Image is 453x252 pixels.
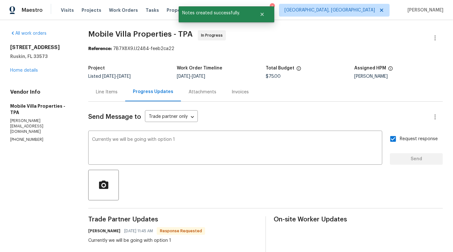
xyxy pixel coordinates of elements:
span: The total cost of line items that have been proposed by Opendoor. This sum includes line items th... [296,66,301,74]
h2: [STREET_ADDRESS] [10,44,73,51]
span: [DATE] [117,74,131,79]
span: Visits [61,7,74,13]
div: Progress Updates [133,89,173,95]
b: Reference: [88,47,112,51]
span: Maestro [22,7,43,13]
span: - [177,74,205,79]
div: Line Items [96,89,118,95]
span: Work Orders [109,7,138,13]
p: [PERSON_NAME][EMAIL_ADDRESS][DOMAIN_NAME] [10,118,73,134]
div: Attachments [189,89,216,95]
a: Home details [10,68,38,73]
span: Notes created successfully. [179,6,252,20]
h5: Ruskin, FL 33573 [10,53,73,60]
span: Projects [82,7,101,13]
span: Request response [400,136,438,142]
span: Mobile Villa Properties - TPA [88,30,193,38]
div: Invoices [232,89,249,95]
span: [DATE] 11:45 AM [124,228,153,234]
h5: Project [88,66,105,70]
span: [GEOGRAPHIC_DATA], [GEOGRAPHIC_DATA] [284,7,375,13]
h6: [PERSON_NAME] [88,228,120,234]
h5: Work Order Timeline [177,66,223,70]
span: $75.00 [266,74,281,79]
button: Close [252,8,273,21]
span: In Progress [201,32,225,39]
span: - [102,74,131,79]
a: All work orders [10,31,47,36]
div: Trade partner only [145,112,198,122]
span: [DATE] [177,74,191,79]
div: Currently we will be going with option 1 [88,237,205,244]
p: [PHONE_NUMBER] [10,137,73,142]
div: 7B7X8X9JJ2484-feeb2ca22 [88,46,443,52]
h5: Assigned HPM [354,66,386,70]
span: [DATE] [192,74,205,79]
span: Trade Partner Updates [88,216,257,223]
span: Tasks [146,8,159,12]
span: [DATE] [102,74,116,79]
span: Listed [88,74,131,79]
h5: Total Budget [266,66,294,70]
span: The hpm assigned to this work order. [388,66,393,74]
div: [PERSON_NAME] [354,74,443,79]
div: 1 [270,4,274,10]
span: Response Requested [157,228,205,234]
span: Properties [167,7,191,13]
h5: Mobile Villa Properties - TPA [10,103,73,116]
span: On-site Worker Updates [274,216,443,223]
span: Send Message to [88,114,141,120]
h4: Vendor Info [10,89,73,95]
span: [PERSON_NAME] [405,7,443,13]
